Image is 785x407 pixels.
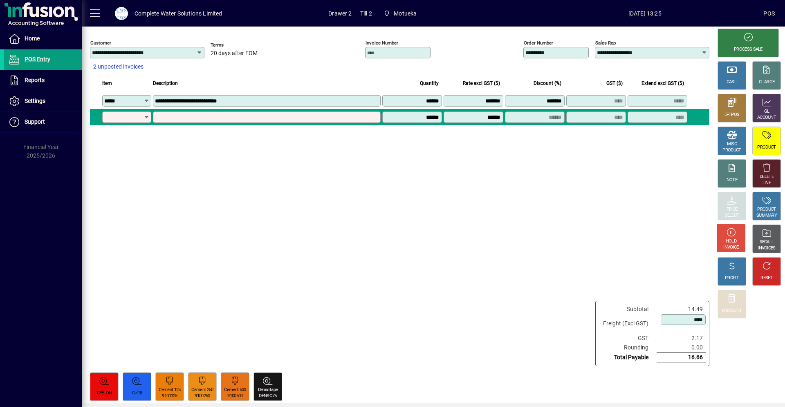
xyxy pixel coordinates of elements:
div: Cement 250 [191,387,213,393]
div: 9100250 [195,393,210,399]
span: Settings [25,98,45,104]
button: 2 unposted invoices [90,60,147,74]
span: [DATE] 13:25 [526,7,763,20]
div: EFTPOS [724,112,740,118]
span: Quantity [420,79,439,88]
div: DELETE [760,174,774,180]
div: Complete Water Solutions Limited [135,7,222,20]
span: GST ($) [606,79,623,88]
span: Discount (%) [534,79,561,88]
div: MISC [727,141,737,147]
div: RESET [760,275,773,281]
a: Reports [4,70,82,91]
div: LINE [763,180,771,186]
td: Rounding [599,343,657,353]
a: Home [4,29,82,49]
span: Reports [25,77,45,83]
span: Extend excl GST ($) [641,79,684,88]
div: 9100125 [162,393,177,399]
span: Motueka [380,6,420,21]
span: Item [102,79,112,88]
td: Subtotal [599,305,657,314]
span: POS Entry [25,56,50,62]
td: 14.49 [657,305,706,314]
div: Cel18 [132,390,142,396]
div: PRODUCT [722,147,741,153]
div: ACCOUNT [757,115,776,121]
td: 16.66 [657,353,706,363]
span: Support [25,118,45,125]
div: INVOICE [723,245,738,251]
span: Rate excl GST ($) [463,79,500,88]
div: PROFIT [725,275,739,281]
div: DENSO75 [259,393,276,399]
mat-label: Customer [90,40,111,46]
div: POS [763,7,775,20]
span: 20 days after EOM [211,50,258,57]
div: DISCOUNT [722,308,742,314]
span: Home [25,35,40,42]
div: Cement 125 [159,387,180,393]
span: Description [153,79,178,88]
span: Till 2 [360,7,372,20]
button: Profile [108,6,135,21]
div: PROCESS SALE [734,47,763,53]
div: DensoTape [258,387,278,393]
td: 0.00 [657,343,706,353]
a: Support [4,112,82,132]
div: NOTE [727,177,737,183]
td: Total Payable [599,353,657,363]
div: RECALL [760,239,774,245]
mat-label: Invoice number [366,40,398,46]
div: PRODUCT [757,207,776,213]
td: GST [599,334,657,343]
div: SUMMARY [756,213,777,219]
td: 2.17 [657,334,706,343]
mat-label: Sales rep [595,40,616,46]
div: INVOICES [758,245,775,251]
span: Motueka [394,7,417,20]
span: Drawer 2 [328,7,352,20]
mat-label: Order number [524,40,553,46]
div: PRODUCT [757,145,776,151]
a: Settings [4,91,82,111]
div: CHARGE [759,79,775,85]
div: HOLD [726,238,736,245]
div: PRICE [727,207,738,213]
div: Cement 500 [224,387,246,393]
div: GL [764,109,769,115]
div: 9100500 [227,393,242,399]
td: Freight (Excl GST) [599,314,657,334]
span: Terms [211,42,260,48]
span: 2 unposted invoices [93,62,144,71]
div: CEELON [97,390,112,396]
div: CASH [727,79,737,85]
